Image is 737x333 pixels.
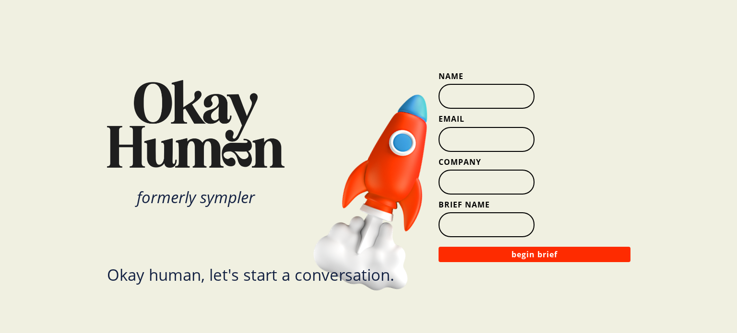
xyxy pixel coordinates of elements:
img: Rocket Ship [305,78,470,304]
label: Brief Name [439,199,630,210]
img: Okay Human Logo [107,80,285,168]
div: Okay human, let's start a conversation. [107,267,394,283]
div: formerly sympler [107,189,285,205]
button: begin brief [439,247,630,262]
a: Okay Human Logoformerly sympler [107,80,333,206]
label: Email [439,114,630,124]
label: Company [439,157,630,167]
label: Name [439,71,630,81]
